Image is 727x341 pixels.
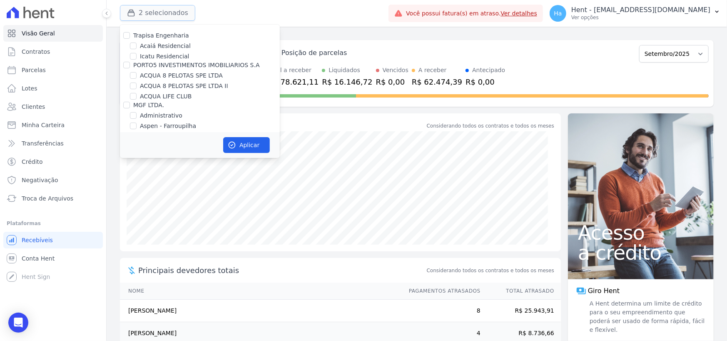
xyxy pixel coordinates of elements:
[554,10,562,16] span: Ha
[22,236,53,244] span: Recebíveis
[466,76,505,88] div: R$ 0,00
[140,122,196,130] label: Aspen - Farroupilha
[571,14,710,21] p: Ver opções
[223,137,270,153] button: Aplicar
[578,223,704,243] span: Acesso
[133,62,260,68] label: PORTO5 INVESTIMENTOS IMOBILIARIOS S.A
[376,76,408,88] div: R$ 0,00
[3,190,103,207] a: Troca de Arquivos
[22,194,73,203] span: Troca de Arquivos
[120,283,401,300] th: Nome
[22,48,50,56] span: Contratos
[7,218,100,228] div: Plataformas
[268,76,319,88] div: R$ 78.621,11
[120,5,195,21] button: 2 selecionados
[22,103,45,111] span: Clientes
[481,300,561,322] td: R$ 25.943,91
[22,139,64,148] span: Transferências
[22,29,55,38] span: Visão Geral
[571,6,710,14] p: Hent - [EMAIL_ADDRESS][DOMAIN_NAME]
[140,42,191,50] label: Acaiá Residencial
[138,265,425,276] span: Principais devedores totais
[329,66,360,75] div: Liquidados
[3,172,103,188] a: Negativação
[120,300,401,322] td: [PERSON_NAME]
[3,153,103,170] a: Crédito
[427,122,554,130] div: Considerando todos os contratos e todos os meses
[140,52,189,61] label: Icatu Residencial
[3,98,103,115] a: Clientes
[500,10,537,17] a: Ver detalhes
[3,250,103,267] a: Conta Hent
[322,76,372,88] div: R$ 16.146,72
[588,286,620,296] span: Giro Hent
[588,299,705,334] span: A Hent determina um limite de crédito para o seu empreendimento que poderá ser usado de forma ráp...
[133,32,189,39] label: Trapisa Engenharia
[3,117,103,133] a: Minha Carteira
[481,283,561,300] th: Total Atrasado
[22,158,43,166] span: Crédito
[140,82,228,90] label: ACQUA 8 PELOTAS SPE LTDA II
[3,25,103,42] a: Visão Geral
[8,313,28,333] div: Open Intercom Messenger
[281,48,347,58] div: Posição de parcelas
[140,71,223,80] label: ACQUA 8 PELOTAS SPE LTDA
[383,66,408,75] div: Vencidos
[3,232,103,248] a: Recebíveis
[22,84,37,93] span: Lotes
[22,66,46,74] span: Parcelas
[140,111,182,120] label: Administrativo
[268,66,319,75] div: Total a receber
[418,66,447,75] div: A receber
[406,9,537,18] span: Você possui fatura(s) em atraso.
[22,121,65,129] span: Minha Carteira
[140,92,192,101] label: ACQUA LIFE CLUB
[543,2,727,25] button: Ha Hent - [EMAIL_ADDRESS][DOMAIN_NAME] Ver opções
[578,243,704,263] span: a crédito
[401,283,481,300] th: Pagamentos Atrasados
[22,176,58,184] span: Negativação
[427,267,554,274] span: Considerando todos os contratos e todos os meses
[138,120,425,131] div: Saldo devedor total
[472,66,505,75] div: Antecipado
[22,254,55,263] span: Conta Hent
[3,135,103,152] a: Transferências
[3,80,103,97] a: Lotes
[412,76,462,88] div: R$ 62.474,39
[401,300,481,322] td: 8
[133,102,164,108] label: MGF LTDA.
[3,62,103,78] a: Parcelas
[3,43,103,60] a: Contratos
